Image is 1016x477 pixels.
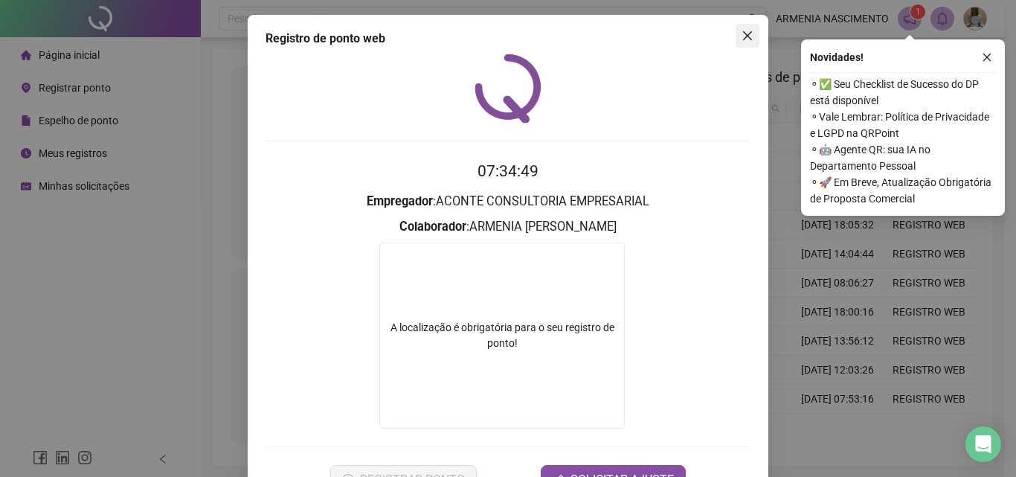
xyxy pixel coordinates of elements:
[266,217,750,237] h3: : ARMENIA [PERSON_NAME]
[478,162,538,180] time: 07:34:49
[367,194,433,208] strong: Empregador
[810,141,996,174] span: ⚬ 🤖 Agente QR: sua IA no Departamento Pessoal
[810,174,996,207] span: ⚬ 🚀 Em Breve, Atualização Obrigatória de Proposta Comercial
[810,49,864,65] span: Novidades !
[742,30,753,42] span: close
[736,24,759,48] button: Close
[380,320,624,351] div: A localização é obrigatória para o seu registro de ponto!
[266,192,750,211] h3: : ACONTE CONSULTORIA EMPRESARIAL
[399,220,466,234] strong: Colaborador
[965,426,1001,462] div: Open Intercom Messenger
[810,76,996,109] span: ⚬ ✅ Seu Checklist de Sucesso do DP está disponível
[266,30,750,48] div: Registro de ponto web
[810,109,996,141] span: ⚬ Vale Lembrar: Política de Privacidade e LGPD na QRPoint
[982,52,992,63] span: close
[475,54,541,123] img: QRPoint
